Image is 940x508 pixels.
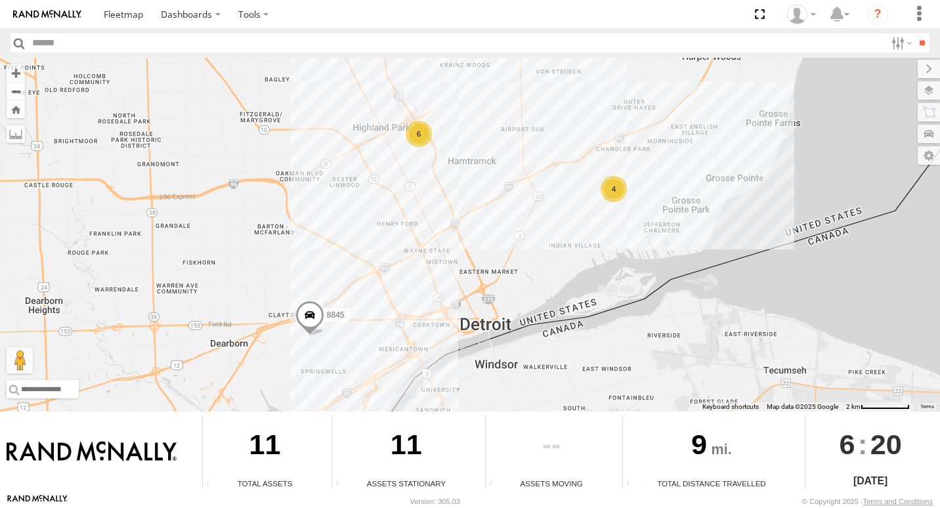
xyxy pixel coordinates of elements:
[406,121,432,147] div: 6
[920,404,934,409] a: Terms
[203,416,327,478] div: 11
[918,146,940,165] label: Map Settings
[863,497,933,505] a: Terms and Conditions
[840,416,855,473] span: 6
[332,479,352,489] div: Total number of assets current stationary.
[870,416,902,473] span: 20
[867,4,888,25] i: ?
[332,478,481,489] div: Assets Stationary
[805,416,935,473] div: :
[486,478,618,489] div: Assets Moving
[767,403,838,410] span: Map data ©2025 Google
[702,402,759,412] button: Keyboard shortcuts
[410,497,460,505] div: Version: 305.03
[7,125,25,143] label: Measure
[486,479,505,489] div: Total number of assets current in transit.
[886,33,914,53] label: Search Filter Options
[623,416,801,478] div: 9
[7,347,33,373] button: Drag Pegman onto the map to open Street View
[13,10,81,19] img: rand-logo.svg
[846,403,861,410] span: 2 km
[842,402,914,412] button: Map Scale: 2 km per 71 pixels
[203,479,223,489] div: Total number of Enabled Assets
[203,478,327,489] div: Total Assets
[7,100,25,118] button: Zoom Home
[623,479,643,489] div: Total distance travelled by all assets within specified date range and applied filters
[7,82,25,100] button: Zoom out
[601,176,627,202] div: 4
[802,497,933,505] div: © Copyright 2025 -
[623,478,801,489] div: Total Distance Travelled
[332,416,481,478] div: 11
[782,5,821,24] div: Valeo Dash
[7,495,68,508] a: Visit our Website
[7,441,177,463] img: Rand McNally
[805,473,935,489] div: [DATE]
[7,64,25,82] button: Zoom in
[327,310,345,320] span: 8845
